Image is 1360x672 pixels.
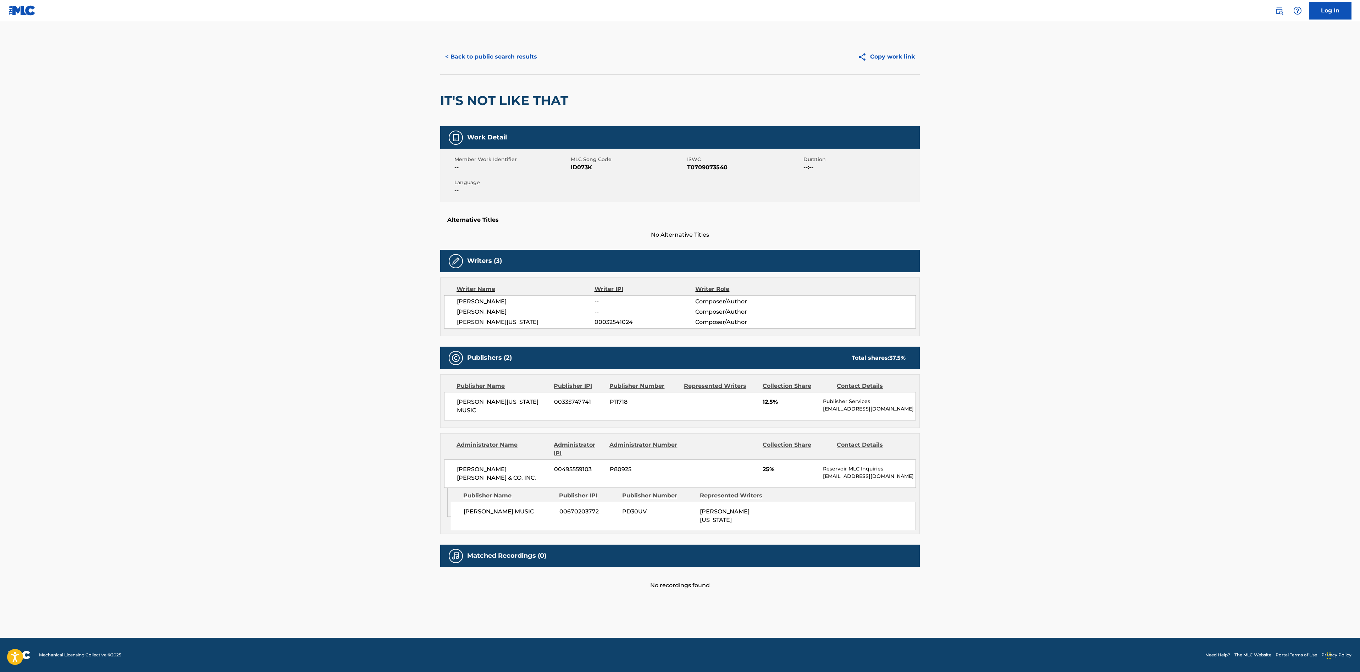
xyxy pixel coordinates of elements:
a: Portal Terms of Use [1276,652,1317,658]
iframe: Chat Widget [1325,638,1360,672]
span: P80925 [610,465,679,474]
span: [PERSON_NAME][US_STATE] [457,318,595,326]
span: 25% [763,465,818,474]
span: [PERSON_NAME] [457,297,595,306]
img: Copy work link [858,53,870,61]
div: Publisher Number [609,382,678,390]
span: 37.5 % [889,354,906,361]
span: --:-- [803,163,918,172]
span: -- [595,308,695,316]
a: Need Help? [1205,652,1230,658]
span: 00495559103 [554,465,604,474]
img: Matched Recordings [452,552,460,560]
span: T0709073540 [687,163,802,172]
span: [PERSON_NAME][US_STATE] [700,508,750,523]
div: Writer Role [695,285,787,293]
div: Help [1290,4,1305,18]
span: Mechanical Licensing Collective © 2025 [39,652,121,658]
img: Publishers [452,354,460,362]
span: 00335747741 [554,398,604,406]
h5: Publishers (2) [467,354,512,362]
button: Copy work link [853,48,920,66]
div: Contact Details [837,441,906,458]
div: Administrator IPI [554,441,604,458]
img: help [1293,6,1302,15]
div: Represented Writers [684,382,757,390]
span: Duration [803,156,918,163]
span: Composer/Author [695,297,787,306]
span: 12.5% [763,398,818,406]
div: Collection Share [763,382,831,390]
span: ISWC [687,156,802,163]
span: Composer/Author [695,308,787,316]
div: Contact Details [837,382,906,390]
p: Publisher Services [823,398,916,405]
div: Writer Name [457,285,595,293]
a: The MLC Website [1234,652,1271,658]
div: Administrator Name [457,441,548,458]
h5: Writers (3) [467,257,502,265]
span: P11718 [610,398,679,406]
a: Privacy Policy [1321,652,1351,658]
img: logo [9,651,31,659]
div: Represented Writers [700,491,772,500]
span: MLC Song Code [571,156,685,163]
span: [PERSON_NAME] [457,308,595,316]
h5: Alternative Titles [447,216,913,224]
div: Writer IPI [595,285,696,293]
div: No recordings found [440,567,920,590]
div: Publisher IPI [559,491,617,500]
div: Total shares: [852,354,906,362]
div: Administrator Number [609,441,678,458]
span: ID073K [571,163,685,172]
a: Log In [1309,2,1351,20]
h5: Matched Recordings (0) [467,552,546,560]
span: 00670203772 [559,507,617,516]
a: Public Search [1272,4,1286,18]
span: No Alternative Titles [440,231,920,239]
img: MLC Logo [9,5,36,16]
img: Work Detail [452,133,460,142]
p: Reservoir MLC Inquiries [823,465,916,473]
span: [PERSON_NAME] [PERSON_NAME] & CO. INC. [457,465,549,482]
button: < Back to public search results [440,48,542,66]
span: Member Work Identifier [454,156,569,163]
img: search [1275,6,1283,15]
div: Publisher Number [622,491,695,500]
img: Writers [452,257,460,265]
p: [EMAIL_ADDRESS][DOMAIN_NAME] [823,405,916,413]
span: [PERSON_NAME] MUSIC [464,507,554,516]
span: -- [595,297,695,306]
span: PD30UV [622,507,695,516]
span: -- [454,163,569,172]
div: Publisher Name [457,382,548,390]
div: Publisher Name [463,491,554,500]
span: 00032541024 [595,318,695,326]
div: Drag [1327,645,1331,666]
span: [PERSON_NAME][US_STATE] MUSIC [457,398,549,415]
h5: Work Detail [467,133,507,142]
span: -- [454,186,569,195]
h2: IT'S NOT LIKE THAT [440,93,572,109]
div: Collection Share [763,441,831,458]
span: Composer/Author [695,318,787,326]
div: Publisher IPI [554,382,604,390]
p: [EMAIL_ADDRESS][DOMAIN_NAME] [823,473,916,480]
span: Language [454,179,569,186]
